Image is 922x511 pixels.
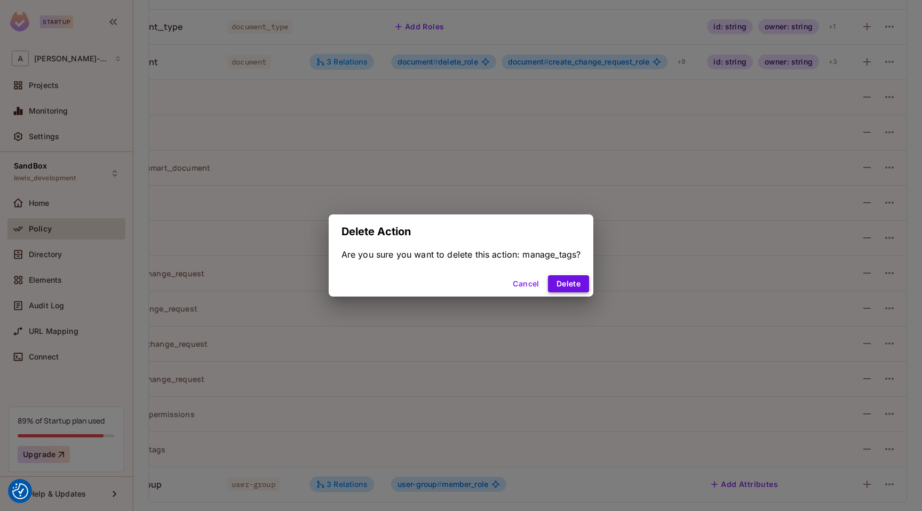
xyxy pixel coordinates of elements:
h2: Delete Action [329,214,594,249]
button: Cancel [508,275,543,292]
img: Revisit consent button [12,483,28,499]
button: Consent Preferences [12,483,28,499]
button: Delete [548,275,589,292]
div: Are you sure you want to delete this action: manage_tags? [341,249,581,260]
